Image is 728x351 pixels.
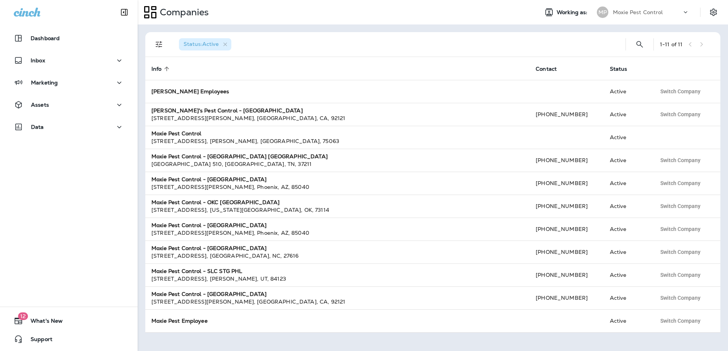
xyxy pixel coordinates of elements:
[151,291,266,297] strong: Moxie Pest Control - [GEOGRAPHIC_DATA]
[31,102,49,108] p: Assets
[151,160,523,168] div: [GEOGRAPHIC_DATA] 510 , [GEOGRAPHIC_DATA] , TN , 37211
[151,130,201,137] strong: Moxie Pest Control
[660,203,700,209] span: Switch Company
[151,222,266,229] strong: Moxie Pest Control - [GEOGRAPHIC_DATA]
[604,80,650,103] td: Active
[656,109,705,120] button: Switch Company
[8,119,130,135] button: Data
[530,103,603,126] td: [PHONE_NUMBER]
[530,240,603,263] td: [PHONE_NUMBER]
[656,269,705,281] button: Switch Company
[613,9,663,15] p: Moxie Pest Control
[660,318,700,323] span: Switch Company
[23,336,52,345] span: Support
[604,149,650,172] td: Active
[604,218,650,240] td: Active
[660,180,700,186] span: Switch Company
[656,223,705,235] button: Switch Company
[8,331,130,347] button: Support
[151,252,523,260] div: [STREET_ADDRESS] , [GEOGRAPHIC_DATA] , NC , 27616
[604,172,650,195] td: Active
[151,275,523,283] div: [STREET_ADDRESS] , [PERSON_NAME] , UT , 84123
[660,295,700,301] span: Switch Company
[610,66,627,72] span: Status
[23,318,63,327] span: What's New
[8,53,130,68] button: Inbox
[530,263,603,286] td: [PHONE_NUMBER]
[530,195,603,218] td: [PHONE_NUMBER]
[184,41,219,47] span: Status : Active
[151,245,266,252] strong: Moxie Pest Control - [GEOGRAPHIC_DATA]
[530,149,603,172] td: [PHONE_NUMBER]
[151,206,523,214] div: [STREET_ADDRESS] , [US_STATE][GEOGRAPHIC_DATA] , OK , 73114
[151,268,242,275] strong: Moxie Pest Control - SLC STG PHL
[656,292,705,304] button: Switch Company
[151,183,523,191] div: [STREET_ADDRESS][PERSON_NAME] , Phoenix , AZ , 85040
[660,158,700,163] span: Switch Company
[536,65,567,72] span: Contact
[8,313,130,328] button: 12What's New
[151,298,523,305] div: [STREET_ADDRESS][PERSON_NAME] , [GEOGRAPHIC_DATA] , CA , 92121
[604,240,650,263] td: Active
[656,154,705,166] button: Switch Company
[656,315,705,327] button: Switch Company
[604,103,650,126] td: Active
[151,114,523,122] div: [STREET_ADDRESS][PERSON_NAME] , [GEOGRAPHIC_DATA] , CA , 92121
[31,35,60,41] p: Dashboard
[660,89,700,94] span: Switch Company
[660,272,700,278] span: Switch Company
[151,153,328,160] strong: Moxie Pest Control - [GEOGRAPHIC_DATA] [GEOGRAPHIC_DATA]
[530,172,603,195] td: [PHONE_NUMBER]
[604,286,650,309] td: Active
[597,6,608,18] div: MP
[660,112,700,117] span: Switch Company
[151,37,167,52] button: Filters
[656,177,705,189] button: Switch Company
[530,218,603,240] td: [PHONE_NUMBER]
[660,41,682,47] div: 1 - 11 of 11
[151,88,229,95] strong: [PERSON_NAME] Employees
[632,37,647,52] button: Search Companies
[179,38,231,50] div: Status:Active
[151,317,208,324] strong: Moxie Pest Employee
[114,5,135,20] button: Collapse Sidebar
[656,246,705,258] button: Switch Company
[604,263,650,286] td: Active
[151,137,523,145] div: [STREET_ADDRESS] , [PERSON_NAME] , [GEOGRAPHIC_DATA] , 75063
[610,65,637,72] span: Status
[530,286,603,309] td: [PHONE_NUMBER]
[660,249,700,255] span: Switch Company
[656,86,705,97] button: Switch Company
[604,126,650,149] td: Active
[151,229,523,237] div: [STREET_ADDRESS][PERSON_NAME] , Phoenix , AZ , 85040
[151,65,172,72] span: Info
[8,75,130,90] button: Marketing
[31,57,45,63] p: Inbox
[8,31,130,46] button: Dashboard
[8,97,130,112] button: Assets
[656,200,705,212] button: Switch Company
[660,226,700,232] span: Switch Company
[604,195,650,218] td: Active
[557,9,589,16] span: Working as:
[31,80,58,86] p: Marketing
[151,107,303,114] strong: [PERSON_NAME]'s Pest Control - [GEOGRAPHIC_DATA]
[151,199,279,206] strong: Moxie Pest Control - OKC [GEOGRAPHIC_DATA]
[18,312,28,320] span: 12
[157,6,209,18] p: Companies
[604,309,650,332] td: Active
[151,66,162,72] span: Info
[536,66,557,72] span: Contact
[31,124,44,130] p: Data
[151,176,266,183] strong: Moxie Pest Control - [GEOGRAPHIC_DATA]
[707,5,720,19] button: Settings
